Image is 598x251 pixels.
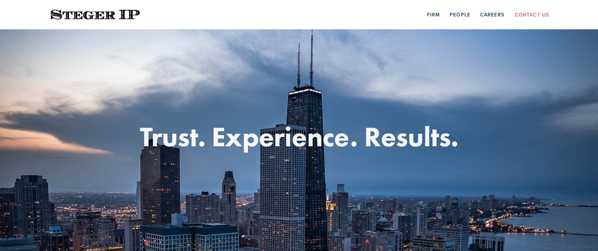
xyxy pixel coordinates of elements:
img: Steger IP | Trust. Experience. Results. [49,8,142,22]
a: Careers [480,9,504,20]
a: Contact Us [515,9,549,20]
a: People [450,9,470,20]
a: Firm [427,9,440,20]
h1: Trust. Experience. Results. [49,123,549,150]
